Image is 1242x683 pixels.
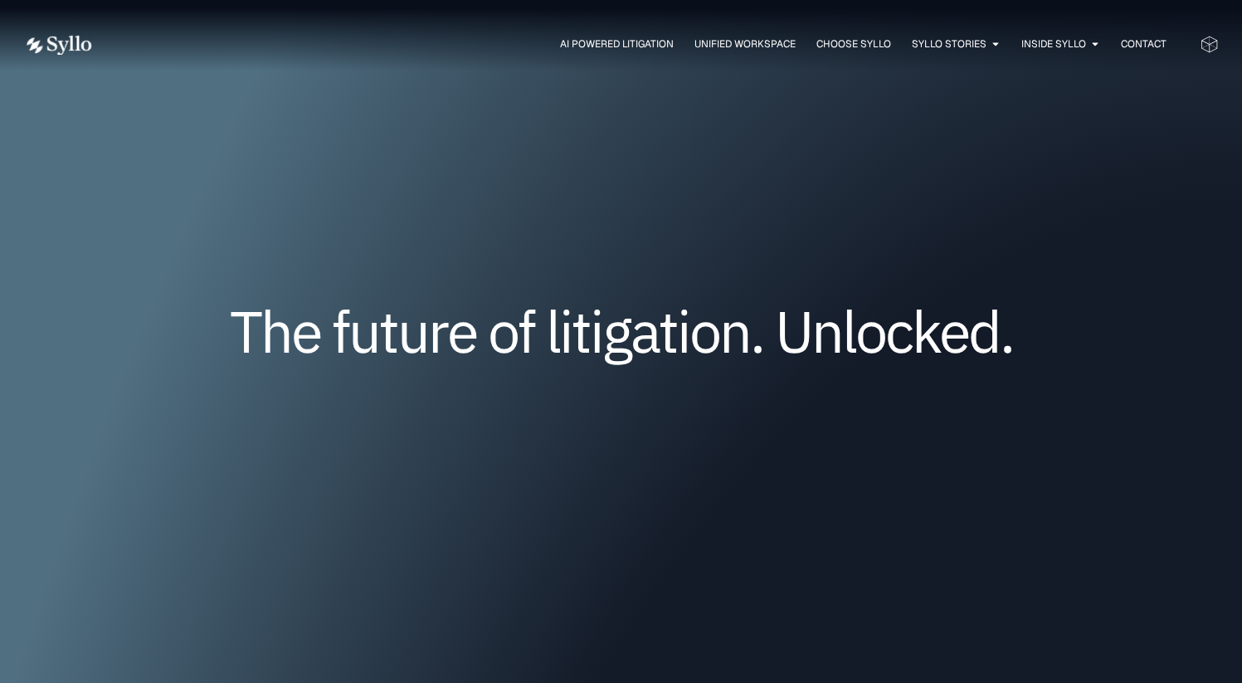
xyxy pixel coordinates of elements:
a: Syllo Stories [912,37,986,51]
a: Inside Syllo [1021,37,1086,51]
a: Choose Syllo [816,37,891,51]
h1: The future of litigation. Unlocked. [124,304,1119,359]
a: AI Powered Litigation [560,37,674,51]
nav: Menu [125,37,1167,52]
div: Menu Toggle [125,37,1167,52]
a: Unified Workspace [694,37,796,51]
a: Contact [1121,37,1167,51]
img: white logo [24,35,92,56]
